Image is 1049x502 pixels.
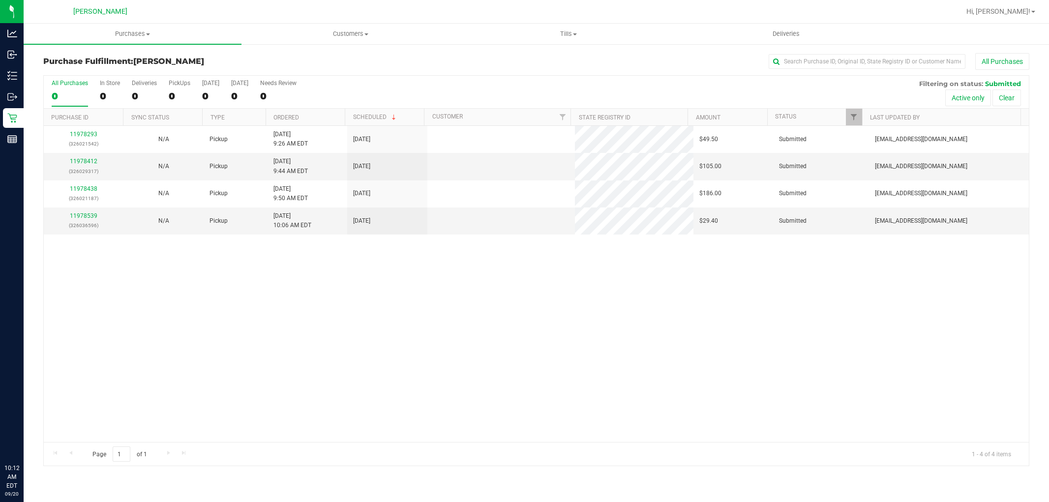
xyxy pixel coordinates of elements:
[875,135,967,144] span: [EMAIL_ADDRESS][DOMAIN_NAME]
[210,114,225,121] a: Type
[353,114,398,120] a: Scheduled
[29,422,41,434] iframe: Resource center unread badge
[50,139,118,148] p: (326021542)
[260,80,297,87] div: Needs Review
[353,189,370,198] span: [DATE]
[919,80,983,88] span: Filtering on status:
[4,464,19,490] p: 10:12 AM EDT
[210,216,228,226] span: Pickup
[699,162,721,171] span: $105.00
[964,446,1019,461] span: 1 - 4 of 4 items
[846,109,862,125] a: Filter
[133,57,204,66] span: [PERSON_NAME]
[7,92,17,102] inline-svg: Outbound
[10,423,39,453] iframe: Resource center
[432,113,463,120] a: Customer
[241,24,459,44] a: Customers
[7,134,17,144] inline-svg: Reports
[7,50,17,59] inline-svg: Inbound
[7,113,17,123] inline-svg: Retail
[158,136,169,143] span: Not Applicable
[70,131,97,138] a: 11978293
[779,189,807,198] span: Submitted
[699,216,718,226] span: $29.40
[169,90,190,102] div: 0
[158,135,169,144] button: N/A
[353,135,370,144] span: [DATE]
[210,162,228,171] span: Pickup
[70,158,97,165] a: 11978412
[158,216,169,226] button: N/A
[52,90,88,102] div: 0
[966,7,1030,15] span: Hi, [PERSON_NAME]!
[132,80,157,87] div: Deliveries
[875,189,967,198] span: [EMAIL_ADDRESS][DOMAIN_NAME]
[779,135,807,144] span: Submitted
[158,163,169,170] span: Not Applicable
[50,221,118,230] p: (326036596)
[100,90,120,102] div: 0
[43,57,372,66] h3: Purchase Fulfillment:
[992,89,1021,106] button: Clear
[696,114,720,121] a: Amount
[985,80,1021,88] span: Submitted
[52,80,88,87] div: All Purchases
[50,167,118,176] p: (326029317)
[875,216,967,226] span: [EMAIL_ADDRESS][DOMAIN_NAME]
[131,114,169,121] a: Sync Status
[210,135,228,144] span: Pickup
[699,189,721,198] span: $186.00
[231,90,248,102] div: 0
[353,216,370,226] span: [DATE]
[158,190,169,197] span: Not Applicable
[50,194,118,203] p: (326021187)
[7,71,17,81] inline-svg: Inventory
[73,7,127,16] span: [PERSON_NAME]
[24,24,241,44] a: Purchases
[242,30,459,38] span: Customers
[231,80,248,87] div: [DATE]
[260,90,297,102] div: 0
[158,189,169,198] button: N/A
[699,135,718,144] span: $49.50
[210,189,228,198] span: Pickup
[775,113,796,120] a: Status
[84,446,155,462] span: Page of 1
[769,54,965,69] input: Search Purchase ID, Original ID, State Registry ID or Customer Name...
[459,24,677,44] a: Tills
[677,24,895,44] a: Deliveries
[579,114,630,121] a: State Registry ID
[945,89,991,106] button: Active only
[51,114,89,121] a: Purchase ID
[4,490,19,498] p: 09/20
[132,90,157,102] div: 0
[759,30,813,38] span: Deliveries
[779,216,807,226] span: Submitted
[70,185,97,192] a: 11978438
[870,114,920,121] a: Last Updated By
[353,162,370,171] span: [DATE]
[273,130,308,148] span: [DATE] 9:26 AM EDT
[460,30,677,38] span: Tills
[113,446,130,462] input: 1
[169,80,190,87] div: PickUps
[202,90,219,102] div: 0
[273,157,308,176] span: [DATE] 9:44 AM EDT
[158,162,169,171] button: N/A
[202,80,219,87] div: [DATE]
[7,29,17,38] inline-svg: Analytics
[975,53,1029,70] button: All Purchases
[24,30,241,38] span: Purchases
[554,109,570,125] a: Filter
[158,217,169,224] span: Not Applicable
[273,211,311,230] span: [DATE] 10:06 AM EDT
[875,162,967,171] span: [EMAIL_ADDRESS][DOMAIN_NAME]
[70,212,97,219] a: 11978539
[273,184,308,203] span: [DATE] 9:50 AM EDT
[100,80,120,87] div: In Store
[779,162,807,171] span: Submitted
[273,114,299,121] a: Ordered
